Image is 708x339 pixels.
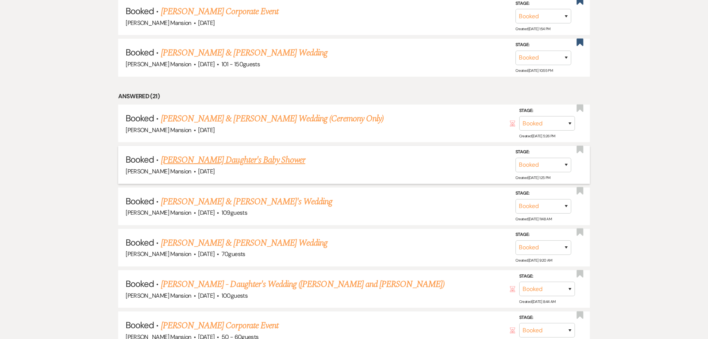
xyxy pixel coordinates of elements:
[519,134,555,138] span: Created: [DATE] 5:26 PM
[222,292,248,300] span: 100 guests
[118,92,590,101] li: Answered (21)
[515,26,550,31] span: Created: [DATE] 1:54 PM
[126,209,191,217] span: [PERSON_NAME] Mansion
[519,272,575,280] label: Stage:
[515,189,571,198] label: Stage:
[198,167,214,175] span: [DATE]
[519,299,556,304] span: Created: [DATE] 8:44 AM
[198,209,214,217] span: [DATE]
[126,167,191,175] span: [PERSON_NAME] Mansion
[515,68,553,73] span: Created: [DATE] 10:55 PM
[126,60,191,68] span: [PERSON_NAME] Mansion
[161,112,384,125] a: [PERSON_NAME] & [PERSON_NAME] Wedding (Ceremony Only)
[126,112,154,124] span: Booked
[519,314,575,322] label: Stage:
[161,319,278,332] a: [PERSON_NAME] Corporate Event
[222,250,245,258] span: 70 guests
[515,258,552,263] span: Created: [DATE] 9:20 AM
[161,46,327,60] a: [PERSON_NAME] & [PERSON_NAME] Wedding
[126,278,154,290] span: Booked
[161,236,327,250] a: [PERSON_NAME] & [PERSON_NAME] Wedding
[126,154,154,165] span: Booked
[126,250,191,258] span: [PERSON_NAME] Mansion
[519,107,575,115] label: Stage:
[198,19,214,27] span: [DATE]
[161,195,333,208] a: [PERSON_NAME] & [PERSON_NAME]'s Wedding
[126,5,154,17] span: Booked
[126,19,191,27] span: [PERSON_NAME] Mansion
[198,250,214,258] span: [DATE]
[515,217,552,221] span: Created: [DATE] 11:48 AM
[126,292,191,300] span: [PERSON_NAME] Mansion
[515,148,571,156] label: Stage:
[198,60,214,68] span: [DATE]
[161,5,278,18] a: [PERSON_NAME] Corporate Event
[126,126,191,134] span: [PERSON_NAME] Mansion
[222,60,260,68] span: 101 - 150 guests
[161,153,305,167] a: [PERSON_NAME] Daughter's Baby Shower
[126,47,154,58] span: Booked
[515,175,550,180] span: Created: [DATE] 1:25 PM
[126,195,154,207] span: Booked
[515,231,571,239] label: Stage:
[198,292,214,300] span: [DATE]
[126,319,154,331] span: Booked
[515,41,571,49] label: Stage:
[198,126,214,134] span: [DATE]
[222,209,247,217] span: 109 guests
[161,278,444,291] a: [PERSON_NAME] - Daughter's Wedding ([PERSON_NAME] and [PERSON_NAME])
[126,237,154,248] span: Booked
